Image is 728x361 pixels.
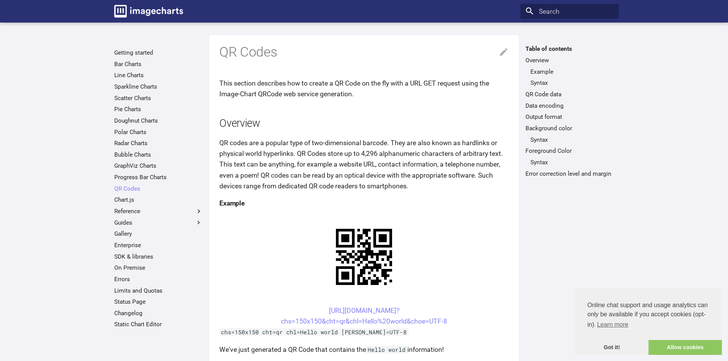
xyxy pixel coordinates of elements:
a: Background color [525,125,614,132]
a: Syntax [530,79,614,87]
a: Status Page [114,298,203,306]
a: Image-Charts documentation [111,2,186,21]
a: Bar Charts [114,60,203,68]
a: allow cookies [649,340,722,355]
a: Progress Bar Charts [114,173,203,181]
a: Overview [525,57,614,64]
a: Chart.js [114,196,203,204]
a: Line Charts [114,71,203,79]
a: Syntax [530,159,614,166]
a: Data encoding [525,102,614,110]
a: Static Chart Editor [114,321,203,328]
img: logo [114,5,183,18]
h2: Overview [219,116,509,131]
img: chart [323,215,405,298]
a: Syntax [530,136,614,144]
p: We've just generated a QR Code that contains the information! [219,344,509,355]
label: Reference [114,207,203,215]
a: Changelog [114,309,203,317]
a: Error correction level and margin [525,170,614,178]
input: Search [520,4,619,19]
a: Sparkline Charts [114,83,203,91]
a: QR Codes [114,185,203,193]
a: dismiss cookie message [575,340,649,355]
a: Enterprise [114,241,203,249]
a: GraphViz Charts [114,162,203,170]
nav: Table of contents [520,45,619,177]
a: Getting started [114,49,203,57]
code: Hello world [366,346,407,353]
a: Limits and Quotas [114,287,203,295]
a: Foreground Color [525,147,614,155]
h1: QR Codes [219,44,509,61]
a: Example [530,68,614,76]
p: This section describes how to create a QR Code on the fly with a URL GET request using the Image-... [219,78,509,99]
a: Polar Charts [114,128,203,136]
a: Pie Charts [114,105,203,113]
a: [URL][DOMAIN_NAME]?chs=150x150&cht=qr&chl=Hello%20world&choe=UTF-8 [281,307,447,325]
a: Gallery [114,230,203,238]
label: Guides [114,219,203,227]
a: Bubble Charts [114,151,203,159]
h4: Example [219,198,509,209]
label: Table of contents [520,45,619,53]
p: QR codes are a popular type of two-dimensional barcode. They are also known as hardlinks or physi... [219,138,509,191]
a: Errors [114,275,203,283]
nav: Foreground Color [525,159,614,166]
a: On Premise [114,264,203,272]
nav: Overview [525,68,614,87]
a: Scatter Charts [114,94,203,102]
a: QR Code data [525,91,614,98]
span: Online chat support and usage analytics can only be available if you accept cookies (opt-in). [587,301,710,330]
code: chs=150x150 cht=qr chl=Hello world [PERSON_NAME]=UTF-8 [219,328,409,336]
a: Doughnut Charts [114,117,203,125]
a: learn more about cookies [596,319,629,330]
a: Radar Charts [114,139,203,147]
nav: Background color [525,136,614,144]
div: cookieconsent [575,288,722,355]
a: SDK & libraries [114,253,203,261]
a: Output format [525,113,614,121]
